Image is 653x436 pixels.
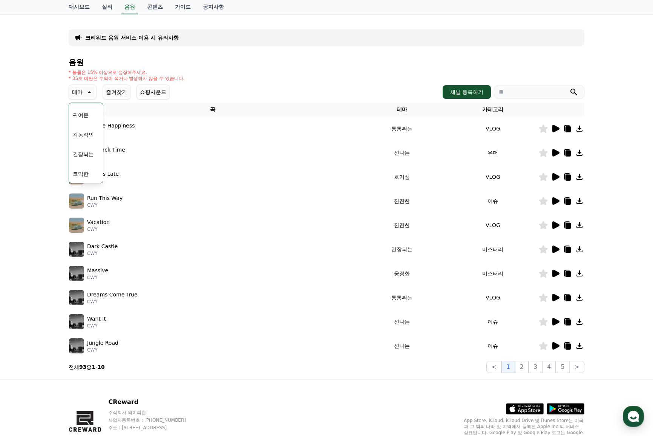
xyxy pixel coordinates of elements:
[448,213,538,237] td: VLOG
[87,347,118,353] p: CWY
[443,85,491,99] button: 채널 등록하기
[542,361,556,373] button: 4
[486,361,501,373] button: <
[570,361,584,373] button: >
[87,291,138,299] p: Dreams Come True
[85,34,179,41] a: 크리워드 음원 서비스 이용 시 유의사항
[69,314,84,329] img: music
[69,84,97,100] button: 테마
[515,361,529,373] button: 2
[69,266,84,281] img: music
[87,202,123,208] p: CWY
[69,218,84,233] img: music
[357,286,448,310] td: 통통튀는
[87,250,118,256] p: CWY
[501,361,515,373] button: 1
[87,146,125,154] p: Cat Rack Time
[357,213,448,237] td: 잔잔한
[69,193,84,209] img: music
[108,410,200,416] p: 주식회사 와이피랩
[92,364,95,370] strong: 1
[69,242,84,257] img: music
[448,103,538,117] th: 카테고리
[448,261,538,286] td: 미스터리
[87,194,123,202] p: Run This Way
[69,75,185,81] p: * 35초 미만은 수익이 적거나 발생하지 않을 수 있습니다.
[116,250,126,256] span: 설정
[50,239,97,258] a: 대화
[556,361,569,373] button: 5
[70,107,92,123] button: 귀여운
[108,398,200,407] p: CReward
[69,58,584,66] h4: 음원
[69,338,84,353] img: music
[357,310,448,334] td: 신나는
[87,122,135,130] p: A Little Happiness
[448,165,538,189] td: VLOG
[448,286,538,310] td: VLOG
[529,361,542,373] button: 3
[87,339,118,347] p: Jungle Road
[448,141,538,165] td: 유머
[108,417,200,423] p: 사업자등록번호 : [PHONE_NUMBER]
[87,275,108,281] p: CWY
[87,299,138,305] p: CWY
[2,239,50,258] a: 홈
[357,103,448,117] th: 테마
[87,323,106,329] p: CWY
[70,126,97,143] button: 감동적인
[87,226,110,232] p: CWY
[448,117,538,141] td: VLOG
[70,146,97,163] button: 긴장되는
[357,237,448,261] td: 긴장되는
[97,239,145,258] a: 설정
[448,189,538,213] td: 이슈
[136,84,170,100] button: 쇼핑사운드
[87,218,110,226] p: Vacation
[108,425,200,431] p: 주소 : [STREET_ADDRESS]
[97,364,104,370] strong: 10
[357,117,448,141] td: 통통튀는
[72,87,83,97] p: 테마
[357,189,448,213] td: 잔잔한
[87,315,106,323] p: Want It
[357,261,448,286] td: 웅장한
[79,364,86,370] strong: 93
[87,243,118,250] p: Dark Castle
[69,69,185,75] p: * 볼륨은 15% 이상으로 설정해주세요.
[69,103,357,117] th: 곡
[69,363,105,371] p: 전체 중 -
[357,141,448,165] td: 신나는
[69,290,84,305] img: music
[448,334,538,358] td: 이슈
[24,250,28,256] span: 홈
[87,154,125,160] p: CWY
[87,267,108,275] p: Massive
[69,251,78,257] span: 대화
[103,84,130,100] button: 즐겨찾기
[357,334,448,358] td: 신나는
[357,165,448,189] td: 호기심
[448,237,538,261] td: 미스터리
[70,166,92,182] button: 코믹한
[87,130,135,136] p: CWY
[448,310,538,334] td: 이슈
